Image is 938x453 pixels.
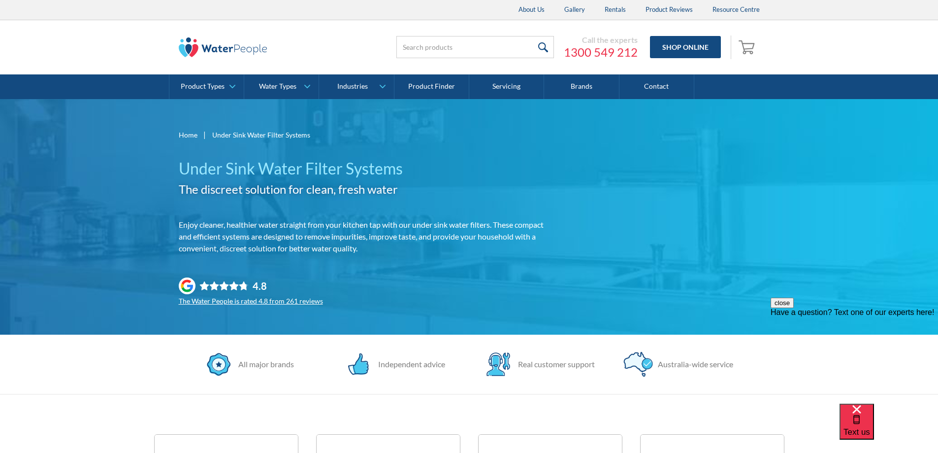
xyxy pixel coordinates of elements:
a: Brands [544,74,619,99]
iframe: podium webchat widget prompt [771,298,938,416]
h1: Under Sink Water Filter Systems [179,157,557,180]
a: Open empty cart [736,35,760,59]
div: 4.8 [253,279,267,292]
a: 1300 549 212 [564,45,638,60]
a: Contact [619,74,694,99]
div: Product Types [181,82,225,91]
div: The Water People is rated 4.8 from 261 reviews [179,297,557,305]
a: Industries [319,74,393,99]
div: Independent advice [373,358,445,370]
div: Industries [337,82,368,91]
div: Real customer support [513,358,595,370]
a: Servicing [469,74,544,99]
img: shopping cart [739,39,757,55]
div: Under Sink Water Filter Systems [212,130,310,140]
div: Rating: 4.8 out of 5 [199,279,557,292]
div: | [202,129,207,140]
a: Shop Online [650,36,721,58]
div: All major brands [233,358,294,370]
p: Enjoy cleaner, healthier water straight from your kitchen tap with our under sink water filters. ... [179,219,557,254]
div: Water Types [259,82,296,91]
div: Australia-wide service [653,358,733,370]
div: Call the experts [564,35,638,45]
h2: The discreet solution for clean, fresh water [179,180,557,198]
a: Water Types [244,74,319,99]
input: Search products [396,36,554,58]
a: Product Types [169,74,244,99]
iframe: podium webchat widget bubble [840,404,938,453]
a: Product Finder [394,74,469,99]
img: The Water People [179,37,267,57]
a: Home [179,130,197,140]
